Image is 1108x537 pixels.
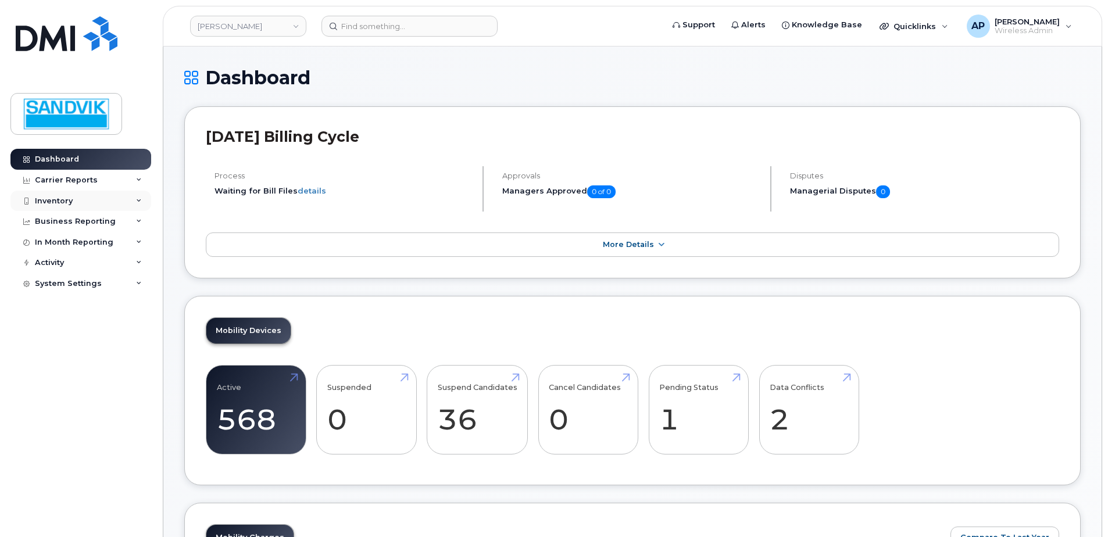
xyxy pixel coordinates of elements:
h1: Dashboard [184,67,1081,88]
span: 0 of 0 [587,185,616,198]
h4: Disputes [790,171,1059,180]
a: Pending Status 1 [659,371,738,448]
a: Suspend Candidates 36 [438,371,517,448]
a: Mobility Devices [206,318,291,343]
li: Waiting for Bill Files [215,185,473,196]
h2: [DATE] Billing Cycle [206,128,1059,145]
a: Data Conflicts 2 [770,371,848,448]
span: More Details [603,240,654,249]
h4: Approvals [502,171,760,180]
a: Cancel Candidates 0 [549,371,627,448]
a: details [298,186,326,195]
h5: Managerial Disputes [790,185,1059,198]
a: Suspended 0 [327,371,406,448]
span: 0 [876,185,890,198]
h5: Managers Approved [502,185,760,198]
a: Active 568 [217,371,295,448]
h4: Process [215,171,473,180]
